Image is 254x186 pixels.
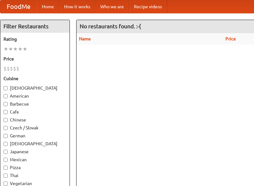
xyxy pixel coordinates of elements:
input: Pizza [3,166,8,170]
label: Thai [3,172,66,179]
a: How it works [59,0,95,13]
a: Name [79,36,91,41]
a: Recipe videos [129,0,167,13]
h5: Rating [3,36,66,42]
a: Who we are [95,0,129,13]
a: Home [37,0,59,13]
li: ★ [3,45,8,52]
input: [DEMOGRAPHIC_DATA] [3,86,8,90]
a: FoodMe [0,0,37,13]
input: Barbecue [3,102,8,106]
label: [DEMOGRAPHIC_DATA] [3,85,66,91]
label: American [3,93,66,99]
li: ★ [23,45,27,52]
input: Thai [3,174,8,178]
label: Barbecue [3,101,66,107]
label: Cafe [3,109,66,115]
input: American [3,94,8,98]
li: $ [16,65,19,72]
label: German [3,133,66,139]
li: $ [10,65,13,72]
li: $ [3,65,7,72]
label: Pizza [3,164,66,171]
li: ★ [8,45,13,52]
h5: Price [3,56,66,62]
ng-pluralize: No restaurants found. :-( [80,23,141,29]
label: [DEMOGRAPHIC_DATA] [3,141,66,147]
input: Chinese [3,118,8,122]
input: German [3,134,8,138]
h4: Filter Restaurants [0,20,70,33]
li: ★ [13,45,18,52]
input: [DEMOGRAPHIC_DATA] [3,142,8,146]
label: Japanese [3,148,66,155]
label: Mexican [3,156,66,163]
li: ★ [18,45,23,52]
li: $ [13,65,16,72]
label: Czech / Slovak [3,125,66,131]
h5: Cuisine [3,75,66,82]
li: $ [7,65,10,72]
a: Price [225,36,236,41]
input: Czech / Slovak [3,126,8,130]
input: Japanese [3,150,8,154]
input: Cafe [3,110,8,114]
input: Mexican [3,158,8,162]
label: Chinese [3,117,66,123]
input: Vegetarian [3,182,8,186]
